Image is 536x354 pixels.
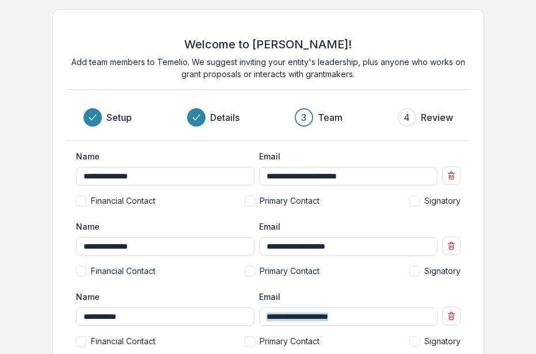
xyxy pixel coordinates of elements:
span: Primary Contact [260,265,320,277]
span: Primary Contact [260,335,320,347]
label: Email [259,291,431,303]
button: Remove team member [442,237,461,255]
label: Name [76,291,248,303]
label: Email [259,150,431,162]
label: Name [76,150,248,162]
span: Financial Contact [91,195,155,207]
div: Progress [83,108,453,127]
span: Signatory [424,195,461,207]
div: 4 [404,111,410,124]
h2: Welcome to [PERSON_NAME]! [184,37,352,51]
label: Name [76,220,248,233]
span: Primary Contact [260,195,320,207]
div: 3 [301,111,306,124]
p: Add team members to Temelio. We suggest inviting your entity's leadership, plus anyone who works ... [67,56,470,80]
button: Remove team member [442,307,461,325]
span: Signatory [424,335,461,347]
h3: Details [210,111,240,124]
label: Email [259,220,431,233]
h3: Setup [107,111,132,124]
h3: Review [421,111,453,124]
h3: Team [318,111,343,124]
button: Remove team member [442,166,461,185]
span: Financial Contact [91,265,155,277]
span: Signatory [424,265,461,277]
span: Financial Contact [91,335,155,347]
